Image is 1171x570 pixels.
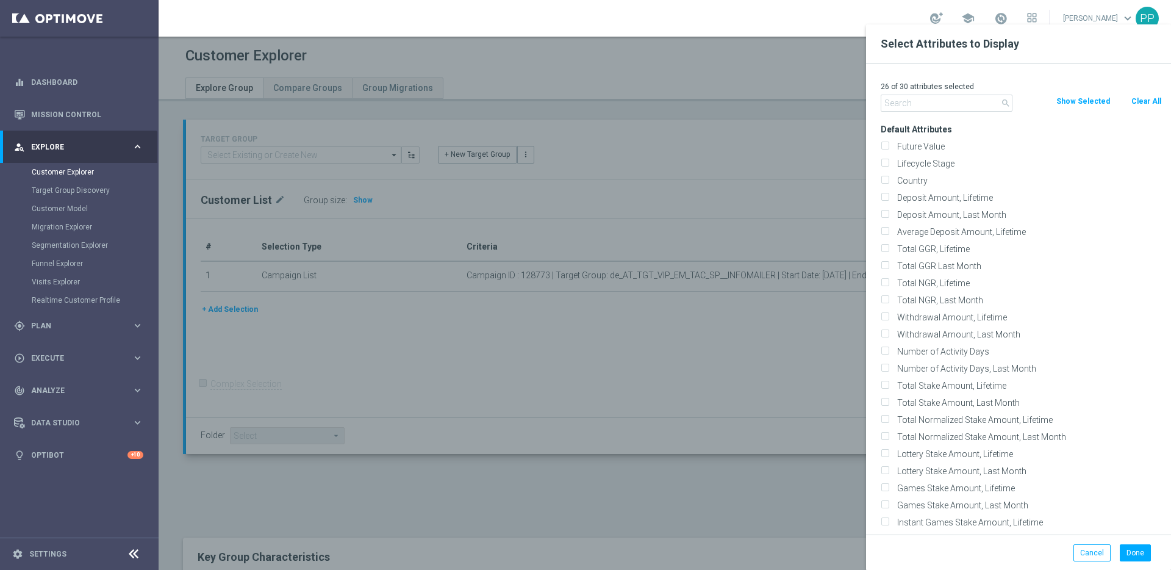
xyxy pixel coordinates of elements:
[13,142,144,152] button: person_search Explore keyboard_arrow_right
[1073,544,1111,561] button: Cancel
[13,78,144,87] button: equalizer Dashboard
[893,244,1162,254] label: Total GGR, Lifetime
[881,95,1012,112] input: Search
[14,320,25,331] i: gps_fixed
[893,483,1162,494] label: Games Stake Amount, Lifetime
[13,418,144,428] button: Data Studio keyboard_arrow_right
[32,236,157,254] div: Segmentation Explorer
[893,449,1162,460] label: Lottery Stake Amount, Lifetime
[893,500,1162,511] label: Games Stake Amount, Last Month
[32,254,157,273] div: Funnel Explorer
[893,312,1162,323] label: Withdrawal Amount, Lifetime
[1120,544,1151,561] button: Done
[14,66,143,98] div: Dashboard
[31,439,127,471] a: Optibot
[14,98,143,131] div: Mission Control
[31,66,143,98] a: Dashboard
[13,450,144,460] button: lightbulb Optibot +10
[32,167,127,177] a: Customer Explorer
[13,386,144,395] button: track_changes Analyze keyboard_arrow_right
[893,192,1162,203] label: Deposit Amount, Lifetime
[14,353,25,364] i: play_circle_outline
[893,346,1162,357] label: Number of Activity Days
[127,451,143,459] div: +10
[31,387,132,394] span: Analyze
[32,240,127,250] a: Segmentation Explorer
[13,110,144,120] button: Mission Control
[881,124,1162,135] h3: Default Attributes
[31,98,143,131] a: Mission Control
[12,549,23,560] i: settings
[881,37,1156,51] h2: Select Attributes to Display
[14,353,132,364] div: Execute
[14,320,132,331] div: Plan
[32,186,127,195] a: Target Group Discovery
[32,204,127,214] a: Customer Model
[31,419,132,427] span: Data Studio
[31,355,132,362] span: Execute
[893,158,1162,169] label: Lifecycle Stage
[31,322,132,330] span: Plan
[32,273,157,291] div: Visits Explorer
[14,450,25,461] i: lightbulb
[14,439,143,471] div: Optibot
[29,550,66,558] a: Settings
[1121,12,1134,25] span: keyboard_arrow_down
[32,295,127,305] a: Realtime Customer Profile
[13,353,144,363] button: play_circle_outline Execute keyboard_arrow_right
[893,517,1162,528] label: Instant Games Stake Amount, Lifetime
[893,380,1162,391] label: Total Stake Amount, Lifetime
[14,385,132,396] div: Analyze
[32,181,157,200] div: Target Group Discovery
[893,226,1162,237] label: Average Deposit Amount, Lifetime
[893,175,1162,186] label: Country
[893,397,1162,408] label: Total Stake Amount, Last Month
[1001,98,1011,108] i: search
[132,384,143,396] i: keyboard_arrow_right
[961,12,975,25] span: school
[893,534,1162,545] label: Instant Games Stake Amount, Last Month
[1130,95,1162,108] button: Clear All
[132,320,143,331] i: keyboard_arrow_right
[32,218,157,236] div: Migration Explorer
[14,385,25,396] i: track_changes
[32,259,127,269] a: Funnel Explorer
[32,291,157,309] div: Realtime Customer Profile
[893,141,1162,152] label: Future Value
[893,414,1162,425] label: Total Normalized Stake Amount, Lifetime
[893,261,1162,272] label: Total GGR Last Month
[132,352,143,364] i: keyboard_arrow_right
[14,142,25,153] i: person_search
[31,143,132,151] span: Explore
[14,417,132,428] div: Data Studio
[14,77,25,88] i: equalizer
[1055,95,1111,108] button: Show Selected
[1136,7,1159,30] div: PP
[132,141,143,153] i: keyboard_arrow_right
[893,329,1162,340] label: Withdrawal Amount, Last Month
[1062,9,1136,27] a: [PERSON_NAME]keyboard_arrow_down
[32,163,157,181] div: Customer Explorer
[881,82,1162,92] p: 26 of 30 attributes selected
[893,431,1162,442] label: Total Normalized Stake Amount, Last Month
[14,142,132,153] div: Explore
[893,466,1162,477] label: Lottery Stake Amount, Last Month
[893,209,1162,220] label: Deposit Amount, Last Month
[132,417,143,428] i: keyboard_arrow_right
[32,277,127,287] a: Visits Explorer
[893,363,1162,374] label: Number of Activity Days, Last Month
[13,321,144,331] button: gps_fixed Plan keyboard_arrow_right
[893,278,1162,289] label: Total NGR, Lifetime
[32,222,127,232] a: Migration Explorer
[32,200,157,218] div: Customer Model
[893,295,1162,306] label: Total NGR, Last Month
